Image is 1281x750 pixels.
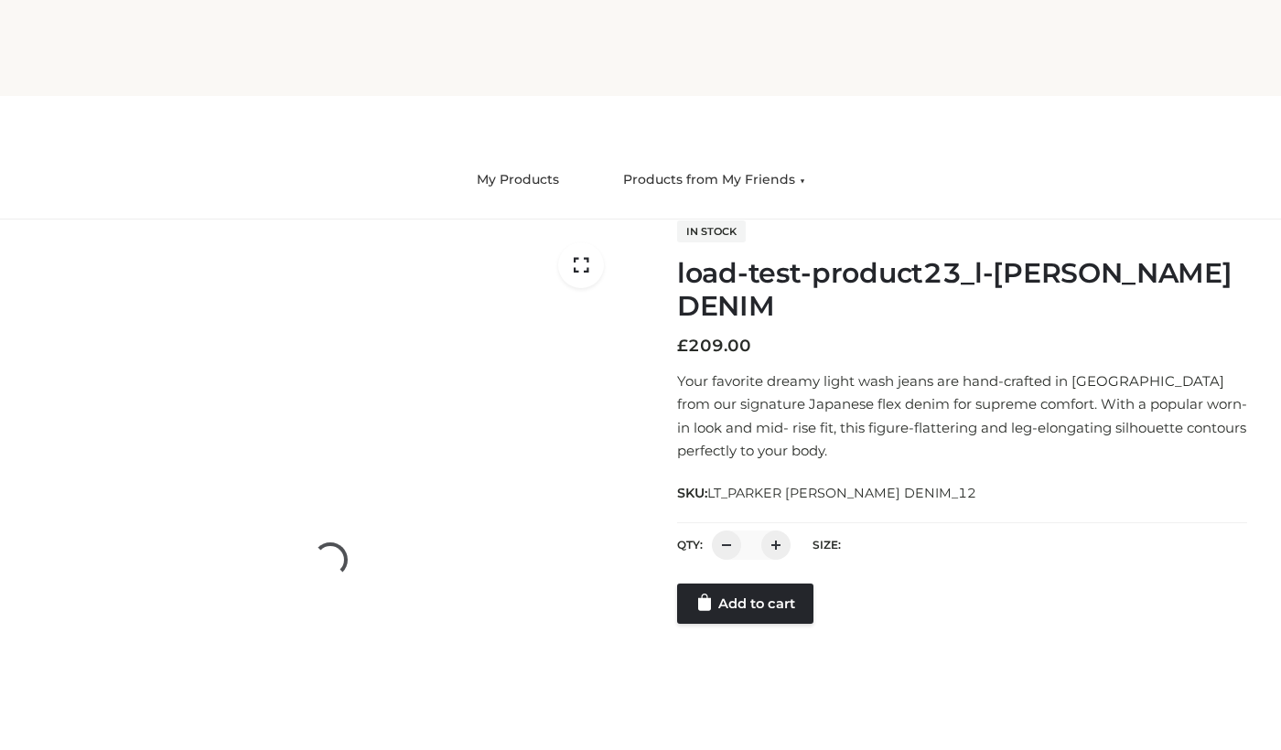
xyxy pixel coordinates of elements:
label: QTY: [677,538,703,552]
a: My Products [463,160,573,200]
span: £ [677,336,688,356]
h1: load-test-product23_l-[PERSON_NAME] DENIM [677,257,1247,323]
label: Size: [813,538,841,552]
span: SKU: [677,482,978,504]
a: Add to cart [677,584,813,624]
bdi: 209.00 [677,336,751,356]
span: In stock [677,220,746,242]
p: Your favorite dreamy light wash jeans are hand-crafted in [GEOGRAPHIC_DATA] from our signature Ja... [677,370,1247,463]
a: Products from My Friends [609,160,819,200]
span: LT_PARKER [PERSON_NAME] DENIM_12 [707,485,976,501]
